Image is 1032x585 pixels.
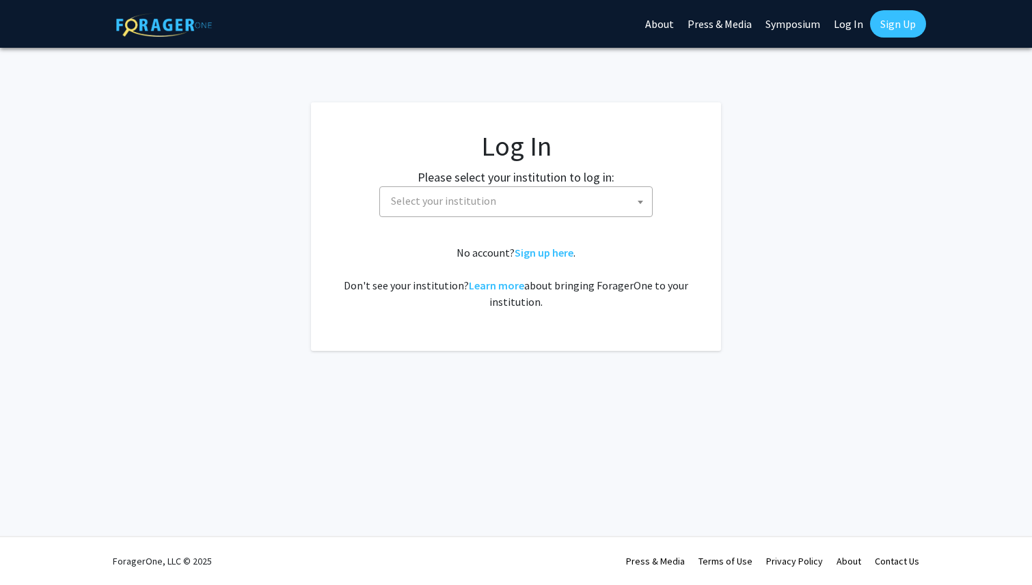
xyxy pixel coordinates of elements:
[379,186,653,217] span: Select your institution
[626,555,685,567] a: Press & Media
[870,10,926,38] a: Sign Up
[338,130,694,162] h1: Log In
[837,555,861,567] a: About
[515,246,573,259] a: Sign up here
[418,168,614,186] label: Please select your institution to log in:
[113,537,212,585] div: ForagerOne, LLC © 2025
[698,555,752,567] a: Terms of Use
[116,13,212,37] img: ForagerOne Logo
[875,555,919,567] a: Contact Us
[469,279,524,292] a: Learn more about bringing ForagerOne to your institution
[391,194,496,208] span: Select your institution
[385,187,652,215] span: Select your institution
[338,244,694,310] div: No account? . Don't see your institution? about bringing ForagerOne to your institution.
[766,555,823,567] a: Privacy Policy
